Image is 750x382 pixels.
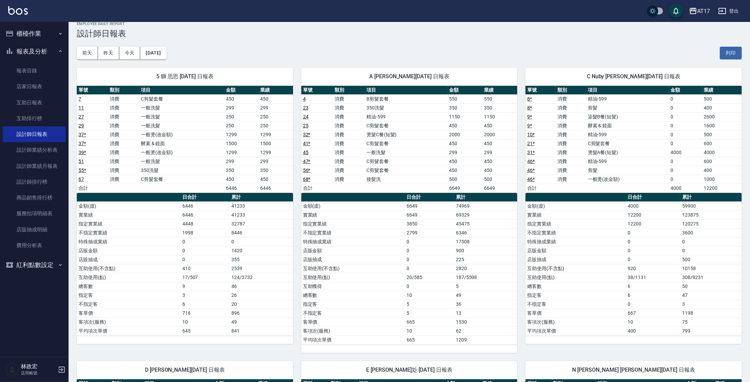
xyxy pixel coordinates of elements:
td: 308/9231 [680,273,742,282]
td: 消費 [556,139,586,148]
td: 450 [482,139,517,148]
button: 今天 [119,47,141,59]
td: 酵素 & 鏡面 [139,139,224,148]
td: 不指定實業績 [525,228,626,237]
th: 項目 [139,86,224,95]
td: 合計 [77,184,108,193]
td: 450 [224,175,258,184]
td: 一般洗髮 [139,121,224,130]
span: C Nuby [PERSON_NAME][DATE] 日報表 [534,73,734,80]
td: 0 [669,130,702,139]
th: 業績 [482,86,517,95]
td: 特殊抽成業績 [77,237,181,246]
span: 5 獅 思思 [DATE] 日報表 [85,73,285,80]
td: 店販抽成 [525,255,626,264]
td: 消費 [333,157,365,166]
div: AT17 [697,7,710,15]
button: save [669,4,683,18]
a: 67 [78,176,84,182]
td: 124/3732 [230,273,293,282]
td: 接髮洗 [365,175,447,184]
td: 1299 [224,130,258,139]
td: 250 [258,121,293,130]
td: 消費 [108,175,139,184]
td: 1150 [447,112,482,121]
td: 消費 [556,175,586,184]
h2: Employee Daily Report [77,22,742,26]
td: 187/5598 [454,273,517,282]
td: 410 [181,264,230,273]
td: 指定實業績 [301,219,405,228]
td: 450 [482,121,517,130]
td: 6 [626,282,681,291]
td: 消費 [556,148,586,157]
td: 店販金額 [77,246,181,255]
td: 0 [405,237,454,246]
td: 45475 [454,219,517,228]
a: 商品銷售排行榜 [3,190,66,206]
td: 69329 [454,210,517,219]
td: 450 [258,94,293,103]
td: 6346 [454,228,517,237]
td: 450 [258,175,293,184]
td: C剪髮套餐 [139,175,224,184]
td: 12200 [702,184,742,193]
a: 店家日報表 [3,79,66,94]
th: 業績 [702,86,742,95]
button: 紅利點數設定 [3,256,66,274]
td: 0 [626,246,681,255]
td: 消費 [556,94,586,103]
td: 一般洗髮 [139,112,224,121]
td: 消費 [333,166,365,175]
h5: 林政宏 [21,363,56,370]
td: 299 [224,103,258,112]
td: 消費 [556,103,586,112]
td: 550 [482,94,517,103]
td: 消費 [333,139,365,148]
td: 消費 [108,112,139,121]
td: 金額(虛) [525,201,626,210]
td: 互助使用(點) [77,273,181,282]
td: 消費 [108,139,139,148]
td: 450 [482,166,517,175]
td: 6649 [447,184,482,193]
td: 1500 [258,139,293,148]
td: 0 [405,264,454,273]
td: 0 [405,246,454,255]
a: 互助日報表 [3,95,66,111]
td: 一般洗髮 [139,103,224,112]
td: 26 [230,291,293,300]
td: 互助使用(不含點) [77,264,181,273]
td: 2000 [482,130,517,139]
a: 29 [78,123,84,128]
th: 項目 [586,86,669,95]
td: 400 [702,103,742,112]
td: 總客數 [77,282,181,291]
td: 4448 [181,219,230,228]
button: 昨天 [98,47,119,59]
td: 消費 [108,166,139,175]
th: 單號 [77,86,108,95]
td: 6446 [224,184,258,193]
td: 0 [626,237,681,246]
td: 剪髮 [586,103,669,112]
td: 互助使用(點) [525,273,626,282]
td: 一般燙(改金額) [139,148,224,157]
td: 47 [680,291,742,300]
td: 精油-599 [586,157,669,166]
td: 4000 [669,148,702,157]
td: 一般洗髮 [139,157,224,166]
td: 299 [447,148,482,157]
td: 消費 [108,130,139,139]
td: 消費 [108,157,139,166]
td: 剪髮 [586,166,669,175]
td: 0 [669,103,702,112]
td: 8446 [230,228,293,237]
td: 6649 [405,210,454,219]
td: 消費 [108,148,139,157]
td: 299 [258,157,293,166]
table: a dense table [525,86,742,193]
a: 45 [303,150,309,155]
td: 2539 [230,264,293,273]
td: 0 [669,121,702,130]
